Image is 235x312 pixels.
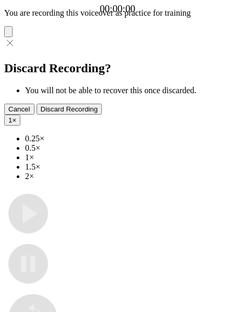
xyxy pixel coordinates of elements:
[25,172,231,181] li: 2×
[25,162,231,172] li: 1.5×
[8,116,12,124] span: 1
[4,115,20,126] button: 1×
[100,3,135,15] a: 00:00:00
[25,153,231,162] li: 1×
[37,104,102,115] button: Discard Recording
[4,61,231,75] h2: Discard Recording?
[25,143,231,153] li: 0.5×
[4,104,34,115] button: Cancel
[4,8,231,18] p: You are recording this voiceover as practice for training
[25,86,231,95] li: You will not be able to recover this once discarded.
[25,134,231,143] li: 0.25×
